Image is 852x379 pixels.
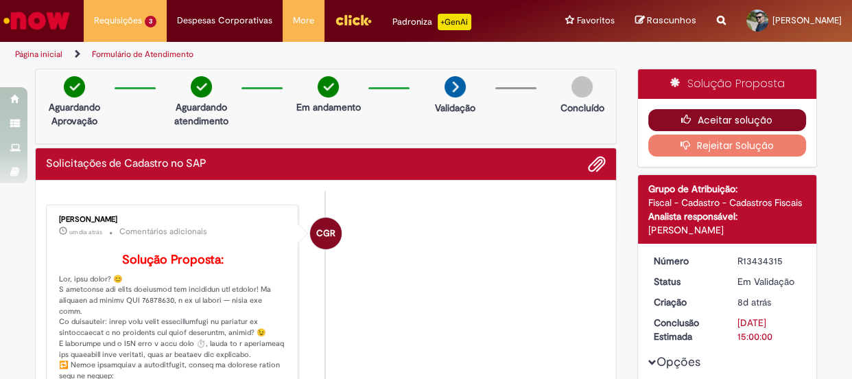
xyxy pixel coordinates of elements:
[648,135,807,157] button: Rejeitar Solução
[560,101,604,115] p: Concluído
[648,223,807,237] div: [PERSON_NAME]
[293,14,314,27] span: More
[438,14,471,30] p: +GenAi
[737,295,801,309] div: 20/08/2025 22:19:24
[318,76,339,97] img: check-circle-green.png
[643,254,728,268] dt: Número
[647,14,696,27] span: Rascunhos
[191,76,212,97] img: check-circle-green.png
[122,252,224,268] b: Solução Proposta:
[46,158,206,170] h2: Solicitações de Cadastro no SAP Histórico de tíquete
[10,42,558,67] ul: Trilhas de página
[635,14,696,27] a: Rascunhos
[737,296,771,308] time: 20/08/2025 22:19:24
[177,14,272,27] span: Despesas Corporativas
[92,49,193,60] a: Formulário de Atendimento
[168,100,235,128] p: Aguardando atendimento
[737,296,771,308] span: 8d atrás
[737,275,801,288] div: Em Validação
[648,196,807,209] div: Fiscal - Cadastro - Cadastros Fiscais
[335,10,372,30] img: click_logo_yellow_360x200.png
[588,155,606,173] button: Adicionar anexos
[41,100,108,128] p: Aguardando Aprovação
[648,209,807,223] div: Analista responsável:
[310,218,342,249] div: Camila Garcia Rafael
[737,254,801,268] div: R13434315
[145,16,156,27] span: 3
[648,182,807,196] div: Grupo de Atribuição:
[435,101,475,115] p: Validação
[643,316,728,343] dt: Conclusão Estimada
[772,14,842,26] span: [PERSON_NAME]
[296,100,361,114] p: Em andamento
[64,76,85,97] img: check-circle-green.png
[392,14,471,30] div: Padroniza
[571,76,593,97] img: img-circle-grey.png
[119,226,207,238] small: Comentários adicionais
[643,275,728,288] dt: Status
[15,49,62,60] a: Página inicial
[1,7,72,34] img: ServiceNow
[69,228,102,236] time: 27/08/2025 09:08:32
[577,14,615,27] span: Favoritos
[643,295,728,309] dt: Criação
[638,69,817,99] div: Solução Proposta
[69,228,102,236] span: um dia atrás
[94,14,142,27] span: Requisições
[737,316,801,343] div: [DATE] 15:00:00
[648,109,807,131] button: Aceitar solução
[59,216,287,224] div: [PERSON_NAME]
[316,217,335,250] span: CGR
[445,76,466,97] img: arrow-next.png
